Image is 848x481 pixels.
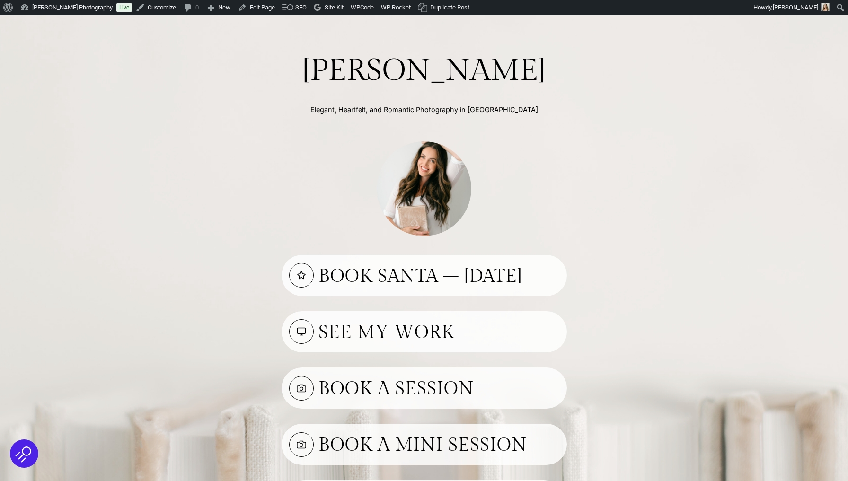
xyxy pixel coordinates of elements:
[377,130,471,248] img: photo of Aleah Gregory Indy photographer holding album
[282,255,567,296] a: Book Santa – [DATE]
[318,374,559,400] h3: Book A Session
[773,4,818,11] span: [PERSON_NAME]
[282,53,567,89] h2: [PERSON_NAME]
[325,4,344,11] span: Site Kit
[116,3,132,12] a: Live
[318,317,559,344] h3: See My work
[282,367,567,409] a: Book A Session
[318,430,559,456] h3: Book A mini Session
[318,261,559,288] h3: Book Santa – [DATE]
[282,311,567,352] a: See My work
[282,424,567,465] a: Book A mini Session
[282,105,567,115] p: Elegant, Heartfelt, and Romantic Photography in [GEOGRAPHIC_DATA]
